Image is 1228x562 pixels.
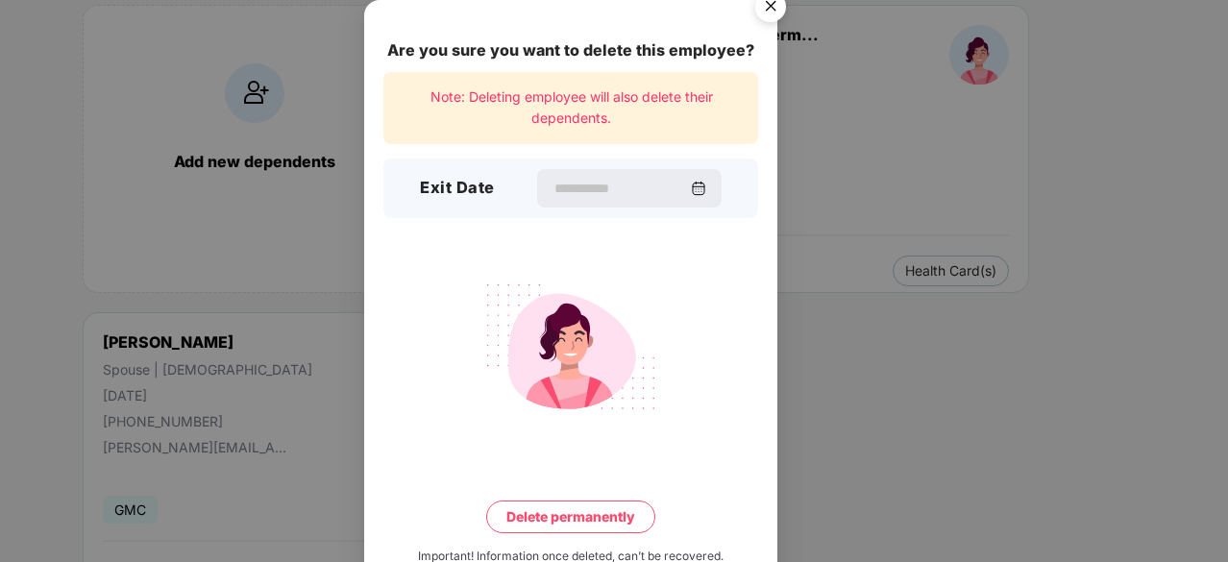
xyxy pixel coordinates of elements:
button: Delete permanently [486,501,655,533]
img: svg+xml;base64,PHN2ZyB4bWxucz0iaHR0cDovL3d3dy53My5vcmcvMjAwMC9zdmciIHdpZHRoPSIyMjQiIGhlaWdodD0iMT... [463,272,678,422]
h3: Exit Date [420,176,495,201]
img: svg+xml;base64,PHN2ZyBpZD0iQ2FsZW5kYXItMzJ4MzIiIHhtbG5zPSJodHRwOi8vd3d3LnczLm9yZy8yMDAwL3N2ZyIgd2... [691,181,706,196]
div: Note: Deleting employee will also delete their dependents. [383,72,758,144]
div: Are you sure you want to delete this employee? [383,38,758,62]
